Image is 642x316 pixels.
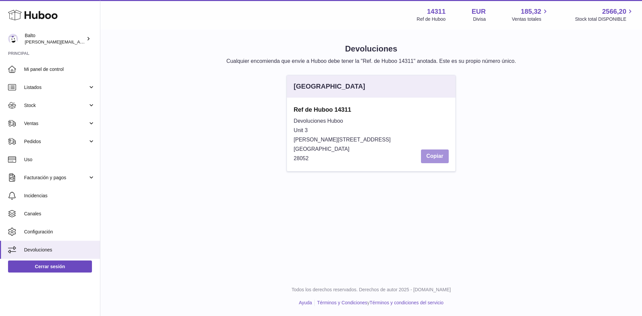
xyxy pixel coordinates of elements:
[421,149,449,163] button: Copiar
[299,300,312,305] a: Ayuda
[24,247,95,253] span: Devoluciones
[24,138,88,145] span: Pedidos
[24,102,88,109] span: Stock
[106,287,637,293] p: Todos los derechos reservados. Derechos de autor 2025 - [DOMAIN_NAME]
[602,7,626,16] span: 2566,20
[294,137,391,142] span: [PERSON_NAME][STREET_ADDRESS]
[472,7,486,16] strong: EUR
[24,211,95,217] span: Canales
[294,82,365,91] div: [GEOGRAPHIC_DATA]
[24,84,88,91] span: Listados
[24,193,95,199] span: Incidencias
[111,43,631,54] h1: Devoluciones
[24,175,88,181] span: Facturación y pagos
[512,16,549,22] span: Ventas totales
[8,34,18,44] img: laura@balto.es
[369,300,443,305] a: Términos y condiciones del servicio
[8,260,92,273] a: Cerrar sesión
[25,39,134,44] span: [PERSON_NAME][EMAIL_ADDRESS][DOMAIN_NAME]
[317,300,367,305] a: Términos y Condiciones
[111,58,631,65] p: Cualquier encomienda que envíe a Huboo debe tener la "Ref. de Huboo 14311" anotada. Este es su pr...
[24,120,88,127] span: Ventas
[575,7,634,22] a: 2566,20 Stock total DISPONIBLE
[294,155,309,161] span: 28052
[575,16,634,22] span: Stock total DISPONIBLE
[521,7,541,16] span: 185,32
[294,106,448,114] strong: Ref de Huboo 14311
[512,7,549,22] a: 185,32 Ventas totales
[294,127,308,133] span: Unit 3
[417,16,445,22] div: Ref de Huboo
[24,156,95,163] span: Uso
[25,32,85,45] div: Balto
[294,146,349,152] span: [GEOGRAPHIC_DATA]
[473,16,486,22] div: Divisa
[315,300,443,306] li: y
[427,7,446,16] strong: 14311
[24,229,95,235] span: Configuración
[294,118,343,124] span: Devoluciones Huboo
[24,66,95,73] span: Mi panel de control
